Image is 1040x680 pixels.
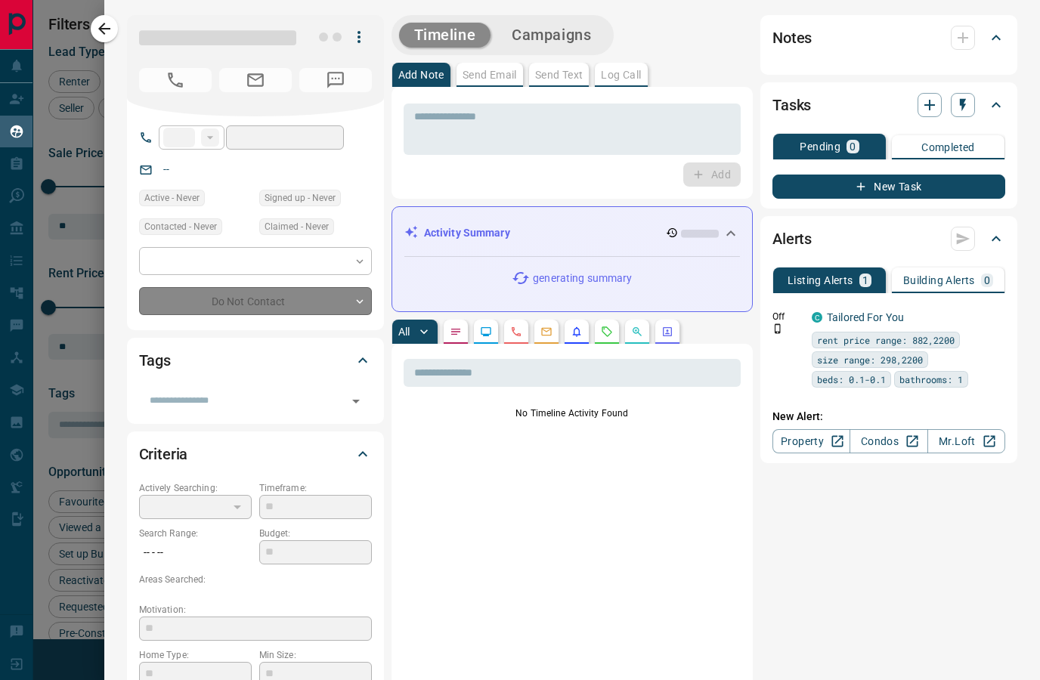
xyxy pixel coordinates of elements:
[450,326,462,338] svg: Notes
[772,87,1005,123] div: Tasks
[139,442,188,466] h2: Criteria
[259,527,372,540] p: Budget:
[259,648,372,662] p: Min Size:
[850,429,927,453] a: Condos
[265,190,336,206] span: Signed up - Never
[899,372,963,387] span: bathrooms: 1
[510,326,522,338] svg: Calls
[631,326,643,338] svg: Opportunities
[163,163,169,175] a: --
[399,23,491,48] button: Timeline
[398,326,410,337] p: All
[772,323,783,334] svg: Push Notification Only
[772,93,811,117] h2: Tasks
[772,227,812,251] h2: Alerts
[404,219,740,247] div: Activity Summary
[921,142,975,153] p: Completed
[144,219,217,234] span: Contacted - Never
[480,326,492,338] svg: Lead Browsing Activity
[139,648,252,662] p: Home Type:
[772,26,812,50] h2: Notes
[571,326,583,338] svg: Listing Alerts
[800,141,840,152] p: Pending
[812,312,822,323] div: condos.ca
[772,20,1005,56] div: Notes
[144,190,200,206] span: Active - Never
[927,429,1005,453] a: Mr.Loft
[772,310,803,323] p: Off
[661,326,673,338] svg: Agent Actions
[139,573,372,586] p: Areas Searched:
[817,352,923,367] span: size range: 298,2200
[424,225,510,241] p: Activity Summary
[139,342,372,379] div: Tags
[903,275,975,286] p: Building Alerts
[827,311,904,323] a: Tailored For You
[139,481,252,495] p: Actively Searching:
[139,348,171,372] h2: Tags
[772,429,850,453] a: Property
[984,275,990,286] p: 0
[540,326,552,338] svg: Emails
[788,275,853,286] p: Listing Alerts
[139,68,212,92] span: No Number
[265,219,329,234] span: Claimed - Never
[772,409,1005,425] p: New Alert:
[345,391,367,412] button: Open
[404,406,741,420] p: No Timeline Activity Found
[772,175,1005,199] button: New Task
[817,332,955,348] span: rent price range: 882,2200
[533,270,632,286] p: generating summary
[139,603,372,617] p: Motivation:
[259,481,372,495] p: Timeframe:
[817,372,886,387] span: beds: 0.1-0.1
[139,540,252,565] p: -- - --
[398,70,444,80] p: Add Note
[139,287,372,315] div: Do Not Contact
[772,221,1005,257] div: Alerts
[850,141,856,152] p: 0
[139,527,252,540] p: Search Range:
[862,275,868,286] p: 1
[601,326,613,338] svg: Requests
[219,68,292,92] span: No Email
[497,23,606,48] button: Campaigns
[139,436,372,472] div: Criteria
[299,68,372,92] span: No Number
